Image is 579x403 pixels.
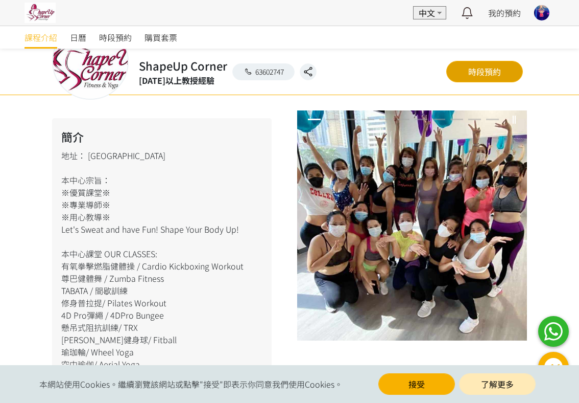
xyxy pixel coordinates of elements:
[139,74,227,86] div: [DATE]以上教授經驗
[25,3,56,23] img: pwrjsa6bwyY3YIpa3AKFwK20yMmKifvYlaMXwTp1.jpg
[232,63,295,80] a: 63602747
[139,57,227,74] h2: ShapeUp Corner
[459,373,536,395] a: 了解更多
[70,31,86,43] span: 日曆
[61,128,262,145] h2: 簡介
[25,26,57,49] a: 課程介紹
[488,7,521,19] a: 我的預約
[39,378,343,390] span: 本網站使用Cookies。繼續瀏覽該網站或點擊"接受"即表示你同意我們使用Cookies。
[99,26,132,49] a: 時段預約
[446,61,523,82] a: 時段預約
[70,26,86,49] a: 日曆
[378,373,455,395] button: 接受
[25,31,57,43] span: 課程介紹
[297,110,527,341] img: JN2PGEY45L6eavX5s0akswcqFwF79HOQWDrskfO2.jpg
[99,31,132,43] span: 時段預約
[144,26,177,49] a: 購買套票
[144,31,177,43] span: 購買套票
